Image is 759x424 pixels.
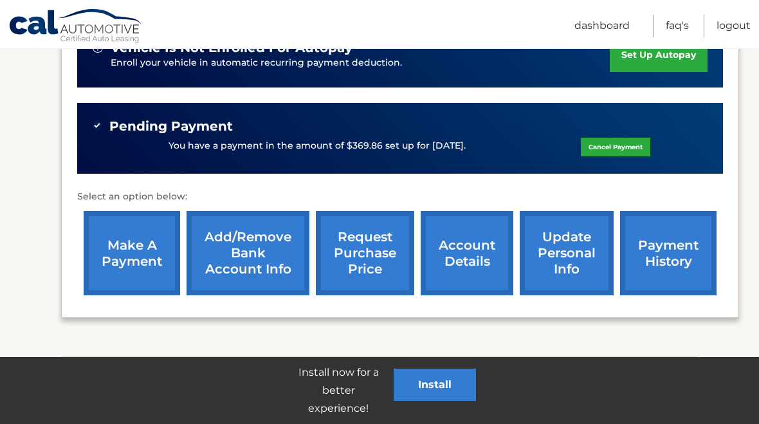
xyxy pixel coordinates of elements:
[520,211,614,295] a: update personal info
[283,364,394,418] p: Install now for a better experience!
[581,138,650,156] a: Cancel Payment
[316,211,414,295] a: request purchase price
[394,369,476,401] button: Install
[93,121,102,130] img: check-green.svg
[574,15,630,37] a: Dashboard
[111,56,610,70] p: Enroll your vehicle in automatic recurring payment deduction.
[666,15,689,37] a: FAQ's
[620,211,717,295] a: payment history
[8,8,143,46] a: Cal Automotive
[109,118,233,134] span: Pending Payment
[610,38,708,72] a: set up autopay
[84,211,180,295] a: make a payment
[169,139,466,153] p: You have a payment in the amount of $369.86 set up for [DATE].
[421,211,513,295] a: account details
[717,15,751,37] a: Logout
[77,189,723,205] p: Select an option below:
[187,211,309,295] a: Add/Remove bank account info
